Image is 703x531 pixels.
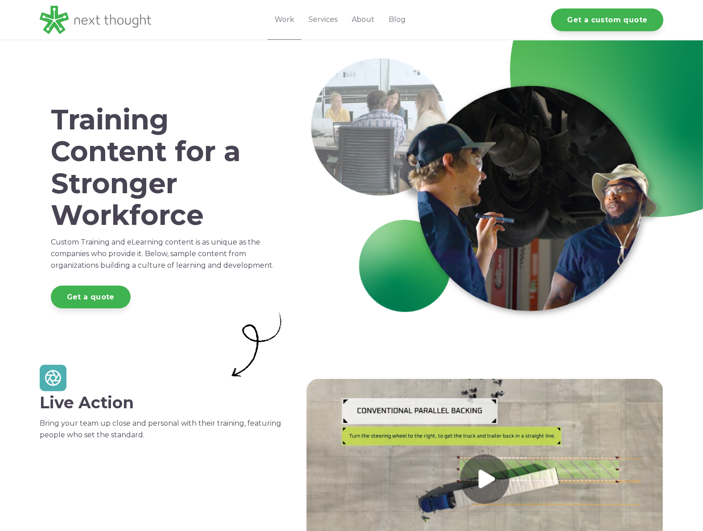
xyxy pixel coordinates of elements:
[40,394,290,412] h2: Live Action
[551,8,663,31] a: Get a custom quote
[307,54,663,324] img: Work-Header
[51,104,279,231] h1: Training Content for a Stronger Workforce
[51,238,274,270] span: Custom Training and eLearning content is as unique as the companies who provide it. Below, sample...
[40,365,66,392] img: Artboard 5
[51,286,131,308] a: Get a quote
[40,6,151,34] img: LG - NextThought Logo
[223,310,290,379] img: Artboard 3-1
[40,419,281,439] span: Bring your team up close and personal with their training, featuring people who set the standard.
